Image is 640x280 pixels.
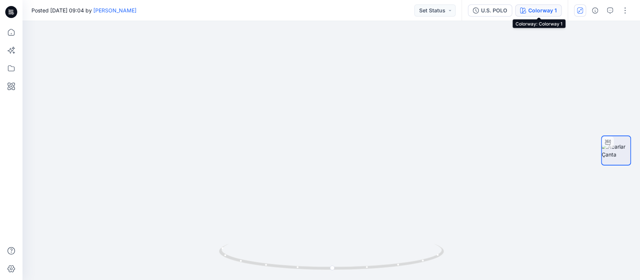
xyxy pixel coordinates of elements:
[515,5,562,17] button: Colorway 1
[481,6,507,15] div: U.S. POLO
[93,7,136,14] a: [PERSON_NAME]
[602,143,630,158] img: Acarlar Çanta
[468,5,512,17] button: U.S. POLO
[31,6,136,14] span: Posted [DATE] 09:04 by
[589,5,601,17] button: Details
[528,6,557,15] div: Colorway 1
